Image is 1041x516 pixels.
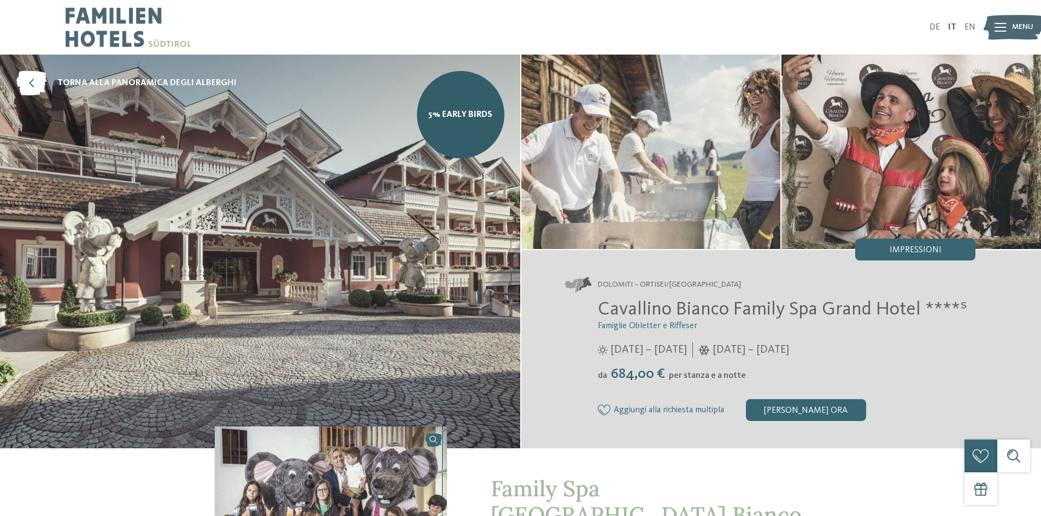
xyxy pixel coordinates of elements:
a: DE [930,23,940,32]
span: da [598,371,607,380]
span: 684,00 € [608,367,668,381]
span: Menu [1012,22,1033,33]
span: Cavallino Bianco Family Spa Grand Hotel ****ˢ [598,300,967,319]
span: per stanza e a notte [669,371,746,380]
div: [PERSON_NAME] ora [746,399,866,421]
span: [DATE] – [DATE] [610,342,687,358]
span: Dolomiti – Ortisei/[GEOGRAPHIC_DATA] [598,280,741,290]
a: 5% Early Birds [417,71,504,158]
span: Aggiungi alla richiesta multipla [614,406,724,416]
img: Nel family hotel a Ortisei i vostri desideri diventeranno realtà [781,55,1041,249]
span: torna alla panoramica degli alberghi [57,77,237,89]
span: 5% Early Birds [428,109,492,121]
a: EN [964,23,975,32]
span: [DATE] – [DATE] [713,342,789,358]
span: Famiglie Obletter e Riffeser [598,322,697,330]
i: Orari d'apertura inverno [698,345,710,355]
i: Orari d'apertura estate [598,345,608,355]
img: Nel family hotel a Ortisei i vostri desideri diventeranno realtà [521,55,781,249]
a: torna alla panoramica degli alberghi [16,71,237,96]
a: IT [948,23,956,32]
span: Impressioni [890,246,942,254]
